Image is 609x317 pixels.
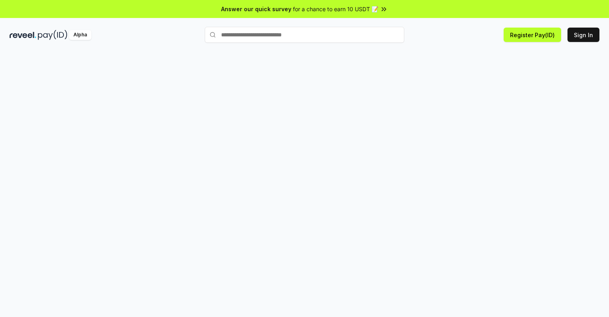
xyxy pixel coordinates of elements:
[69,30,91,40] div: Alpha
[293,5,378,13] span: for a chance to earn 10 USDT 📝
[221,5,291,13] span: Answer our quick survey
[504,28,561,42] button: Register Pay(ID)
[38,30,67,40] img: pay_id
[567,28,599,42] button: Sign In
[10,30,36,40] img: reveel_dark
